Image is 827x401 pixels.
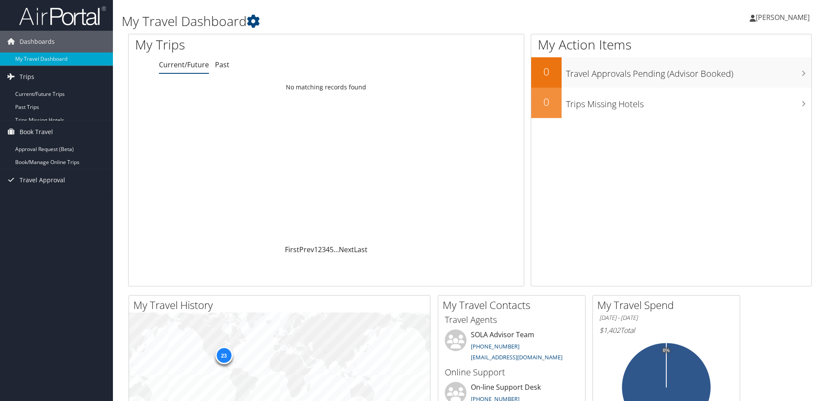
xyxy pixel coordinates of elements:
a: [PHONE_NUMBER] [471,342,519,350]
tspan: 0% [663,348,670,353]
li: SOLA Advisor Team [440,329,583,365]
span: Dashboards [20,31,55,53]
a: Last [354,245,367,254]
span: Travel Approval [20,169,65,191]
td: No matching records found [129,79,524,95]
span: … [334,245,339,254]
h2: 0 [531,95,562,109]
a: 0Travel Approvals Pending (Advisor Booked) [531,57,811,88]
a: Current/Future [159,60,209,69]
h6: [DATE] - [DATE] [599,314,733,322]
h3: Travel Approvals Pending (Advisor Booked) [566,63,811,80]
h3: Trips Missing Hotels [566,94,811,110]
a: Prev [299,245,314,254]
a: Past [215,60,229,69]
a: 2 [318,245,322,254]
h3: Travel Agents [445,314,579,326]
h1: My Trips [135,36,353,54]
h1: My Travel Dashboard [122,12,586,30]
a: 4 [326,245,330,254]
h3: Online Support [445,366,579,378]
h2: My Travel Spend [597,298,740,312]
h2: My Travel History [133,298,430,312]
h2: 0 [531,64,562,79]
h6: Total [599,325,733,335]
span: [PERSON_NAME] [756,13,810,22]
a: Next [339,245,354,254]
h2: My Travel Contacts [443,298,585,312]
h1: My Action Items [531,36,811,54]
span: Trips [20,66,34,88]
img: airportal-logo.png [19,6,106,26]
span: Book Travel [20,121,53,143]
a: [PERSON_NAME] [750,4,818,30]
span: $1,402 [599,325,620,335]
a: First [285,245,299,254]
a: 5 [330,245,334,254]
a: 1 [314,245,318,254]
div: 23 [215,347,232,364]
a: 0Trips Missing Hotels [531,88,811,118]
a: [EMAIL_ADDRESS][DOMAIN_NAME] [471,353,562,361]
a: 3 [322,245,326,254]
